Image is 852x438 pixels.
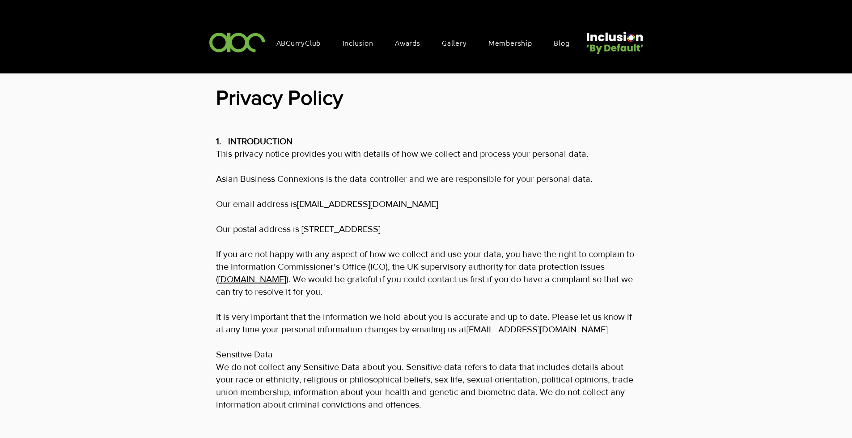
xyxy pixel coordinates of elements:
[216,136,292,146] span: 1. INTRODUCTION
[276,38,321,47] span: ABCurryClub
[216,86,343,109] span: Privacy Policy
[272,33,583,52] nav: Site
[216,362,633,409] span: We do not collect any Sensitive Data about you. Sensitive data refers to data that includes detai...
[554,38,569,47] span: Blog
[216,174,593,184] span: Asian Business Connexions is the data controller and we are responsible for your personal data.
[272,33,335,52] a: ABCurryClub
[207,29,268,55] img: ABC-Logo-Blank-Background-01-01-2.png
[216,249,634,296] span: If you are not happy with any aspect of how we collect and use your data, you have the right to c...
[390,33,434,52] div: Awards
[218,274,286,284] a: [DOMAIN_NAME]
[216,312,632,334] span: It is very important that the information we hold about you is accurate and up to date. Please le...
[442,38,467,47] span: Gallery
[549,33,583,52] a: Blog
[216,149,589,159] span: This privacy notice provides you with details of how we collect and process your personal data.
[297,199,438,209] a: [EMAIL_ADDRESS][DOMAIN_NAME]
[583,24,645,55] img: Untitled design (22).png
[437,33,480,52] a: Gallery
[343,38,373,47] span: Inclusion
[216,349,273,359] span: Sensitive Data
[488,38,532,47] span: Membership
[484,33,546,52] a: Membership
[338,33,387,52] div: Inclusion
[216,199,438,209] span: Our email address is
[395,38,420,47] span: Awards
[466,324,608,334] a: [EMAIL_ADDRESS][DOMAIN_NAME]
[216,224,381,234] span: Our postal address is [STREET_ADDRESS]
